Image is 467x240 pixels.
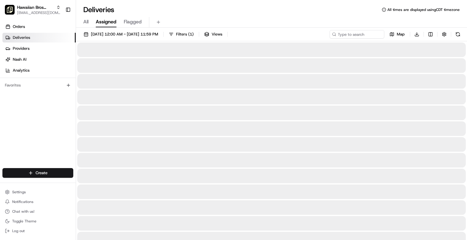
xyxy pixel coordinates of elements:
[2,80,73,90] div: Favorites
[176,32,194,37] span: Filters
[83,18,88,25] span: All
[2,217,73,225] button: Toggle Theme
[5,5,15,15] img: Hawaiian Bros (Addison TX_Belt Line)
[387,7,460,12] span: All times are displayed using CDT timezone
[2,168,73,178] button: Create
[2,44,76,53] a: Providers
[2,66,76,75] a: Analytics
[12,199,33,204] span: Notifications
[36,170,47,176] span: Create
[454,30,462,39] button: Refresh
[397,32,405,37] span: Map
[2,22,76,32] a: Orders
[13,68,29,73] span: Analytics
[83,5,114,15] h1: Deliveries
[166,30,196,39] button: Filters(1)
[330,30,384,39] input: Type to search
[13,46,29,51] span: Providers
[212,32,222,37] span: Views
[124,18,142,25] span: Flagged
[96,18,116,25] span: Assigned
[17,4,54,10] button: Hawaiian Bros (Addison TX_Belt Line)
[91,32,158,37] span: [DATE] 12:00 AM - [DATE] 11:59 PM
[2,198,73,206] button: Notifications
[202,30,225,39] button: Views
[12,219,36,224] span: Toggle Theme
[13,57,26,62] span: Nash AI
[387,30,407,39] button: Map
[2,2,63,17] button: Hawaiian Bros (Addison TX_Belt Line)Hawaiian Bros (Addison TX_Belt Line)[EMAIL_ADDRESS][DOMAIN_NAME]
[81,30,161,39] button: [DATE] 12:00 AM - [DATE] 11:59 PM
[12,228,25,233] span: Log out
[2,188,73,196] button: Settings
[2,227,73,235] button: Log out
[2,55,76,64] a: Nash AI
[17,10,61,15] button: [EMAIL_ADDRESS][DOMAIN_NAME]
[13,24,25,29] span: Orders
[188,32,194,37] span: ( 1 )
[2,207,73,216] button: Chat with us!
[12,209,34,214] span: Chat with us!
[13,35,30,40] span: Deliveries
[2,33,76,42] a: Deliveries
[12,190,26,194] span: Settings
